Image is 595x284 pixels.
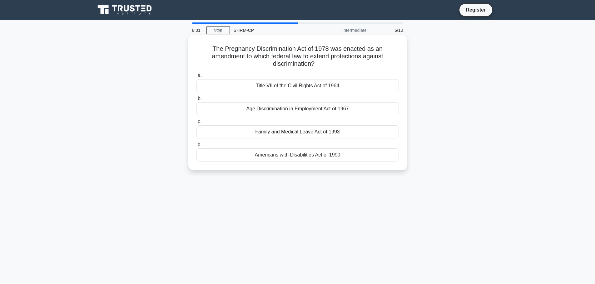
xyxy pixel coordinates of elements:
[196,102,399,115] div: Age Discrimination in Employment Act of 1967
[370,24,407,36] div: 6/10
[316,24,370,36] div: Intermediate
[198,142,202,147] span: d.
[198,73,202,78] span: a.
[230,24,316,36] div: SHRM-CP
[196,45,399,68] h5: The Pregnancy Discrimination Act of 1978 was enacted as an amendment to which federal law to exte...
[462,6,489,14] a: Register
[196,125,399,138] div: Family and Medical Leave Act of 1993
[198,96,202,101] span: b.
[188,24,206,36] div: 8:01
[206,26,230,34] a: Stop
[196,79,399,92] div: Title VII of the Civil Rights Act of 1964
[196,148,399,161] div: Americans with Disabilities Act of 1990
[198,119,201,124] span: c.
